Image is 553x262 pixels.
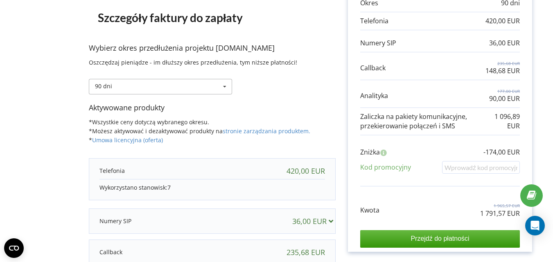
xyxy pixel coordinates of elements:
[167,184,171,191] span: 7
[89,103,336,113] p: Aktywowane produkty
[360,63,386,73] p: Callback
[489,38,520,48] p: 36,00 EUR
[223,127,310,135] a: stronie zarządzania produktem.
[89,58,297,66] span: Oszczędzaj pieniądze - im dłuższy okres przedłużenia, tym niższe płatności!
[480,209,520,218] p: 1 791,57 EUR
[89,118,209,126] span: *Wszystkie ceny dotyczą wybranego okresu.
[360,206,379,215] p: Kwota
[287,167,325,175] div: 420,00 EUR
[292,217,337,225] div: 36,00 EUR
[99,167,125,175] p: Telefonia
[4,238,24,258] button: Open CMP widget
[99,248,122,256] p: Callback
[99,184,325,192] p: Wykorzystano stanowisk:
[494,112,520,131] p: 1 096,89 EUR
[480,203,520,208] p: 1 965,57 EUR
[92,136,163,144] a: Umowa licencyjna (oferta)
[360,230,520,247] input: Przejdź do płatności
[360,16,388,26] p: Telefonia
[99,217,131,225] p: Numery SIP
[360,38,396,48] p: Numery SIP
[360,112,494,131] p: Zaliczka na pakiety komunikacyjne, przekierowanie połączeń i SMS
[360,163,411,172] p: Kod promocyjny
[442,161,520,174] input: Wprowadź kod promocyjny
[525,216,545,235] div: Open Intercom Messenger
[95,83,112,89] div: 90 dni
[360,91,388,101] p: Analityka
[89,43,336,54] p: Wybierz okres przedłużenia projektu [DOMAIN_NAME]
[287,248,325,256] div: 235,68 EUR
[360,148,380,157] p: Zniżka
[89,127,310,135] span: *Możesz aktywować i dezaktywować produkty na
[485,60,520,66] p: 235,68 EUR
[485,66,520,76] p: 148,68 EUR
[483,148,520,157] p: -174,00 EUR
[489,88,520,94] p: 177,00 EUR
[489,94,520,103] p: 90,00 EUR
[485,16,520,26] p: 420,00 EUR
